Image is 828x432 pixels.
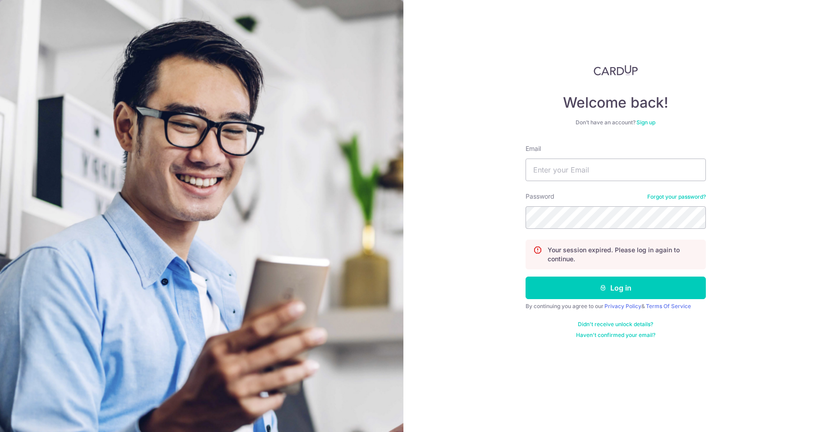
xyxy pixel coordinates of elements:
[526,192,554,201] label: Password
[526,144,541,153] label: Email
[604,303,641,309] a: Privacy Policy
[526,277,706,299] button: Log in
[646,303,691,309] a: Terms Of Service
[526,94,706,112] h4: Welcome back!
[548,246,698,264] p: Your session expired. Please log in again to continue.
[578,321,653,328] a: Didn't receive unlock details?
[636,119,655,126] a: Sign up
[647,193,706,200] a: Forgot your password?
[526,303,706,310] div: By continuing you agree to our &
[526,119,706,126] div: Don’t have an account?
[576,332,655,339] a: Haven't confirmed your email?
[526,159,706,181] input: Enter your Email
[594,65,638,76] img: CardUp Logo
